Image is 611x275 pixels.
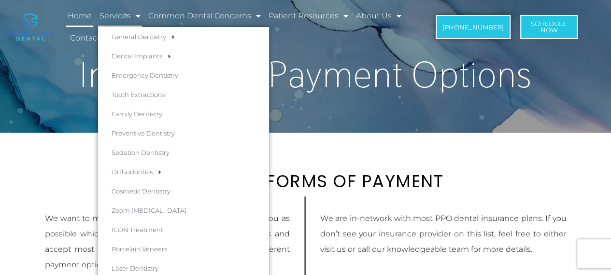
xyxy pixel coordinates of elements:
[98,5,142,27] a: Services
[98,181,269,201] a: Cosmetic Dentistry
[442,24,504,30] span: [PHONE_NUMBER]
[30,56,581,93] h1: Insurance & Payment Options
[66,5,93,27] a: Home
[66,5,419,49] nav: Menu
[98,201,269,220] a: Zoom [MEDICAL_DATA]
[69,27,114,49] a: Contact Us
[320,211,567,257] p: We are in-network with most PPO dental insurance plans. If you don’t see your insurance provider ...
[531,21,567,33] span: Schedule Now
[98,143,269,162] a: Sedation Dentistry
[98,220,269,239] a: ICON Treatment
[98,46,269,66] a: Dental Implants
[98,124,269,143] a: Preventive Dentistry
[267,5,350,27] a: Patient Resources
[98,162,269,181] a: Orthodontics
[520,15,578,39] a: ScheduleNow
[98,239,269,259] a: Porcelain Veneers
[98,104,269,124] a: Family Dentistry
[98,85,269,104] a: Tooth Extractions
[436,15,511,39] a: [PHONE_NUMBER]
[45,211,290,273] p: We want to make dental care as easy and accessible for you as possible which is why we offer flex...
[9,14,52,41] img: logo
[98,27,269,46] a: General Dentistry
[147,5,262,27] a: Common Dental Concerns
[98,66,269,85] a: Emergency Dentistry
[355,5,403,27] a: About Us
[35,171,576,192] h2: ACCEPTED FORMS OF PAYMENT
